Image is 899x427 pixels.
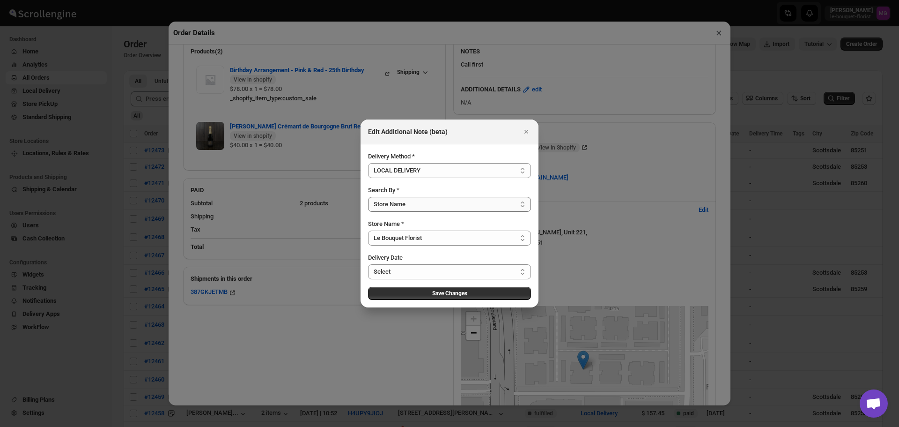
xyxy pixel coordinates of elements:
button: Save Changes [368,287,531,300]
span: Save Changes [432,290,467,297]
a: Open chat [860,390,888,418]
span: Delivery Method * [368,153,415,160]
span: Search By * [368,187,399,194]
span: Delivery Date [368,254,403,261]
span: Store Name * [368,220,404,227]
button: Close [520,125,533,138]
h2: Edit Additional Note (beta) [368,127,448,136]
